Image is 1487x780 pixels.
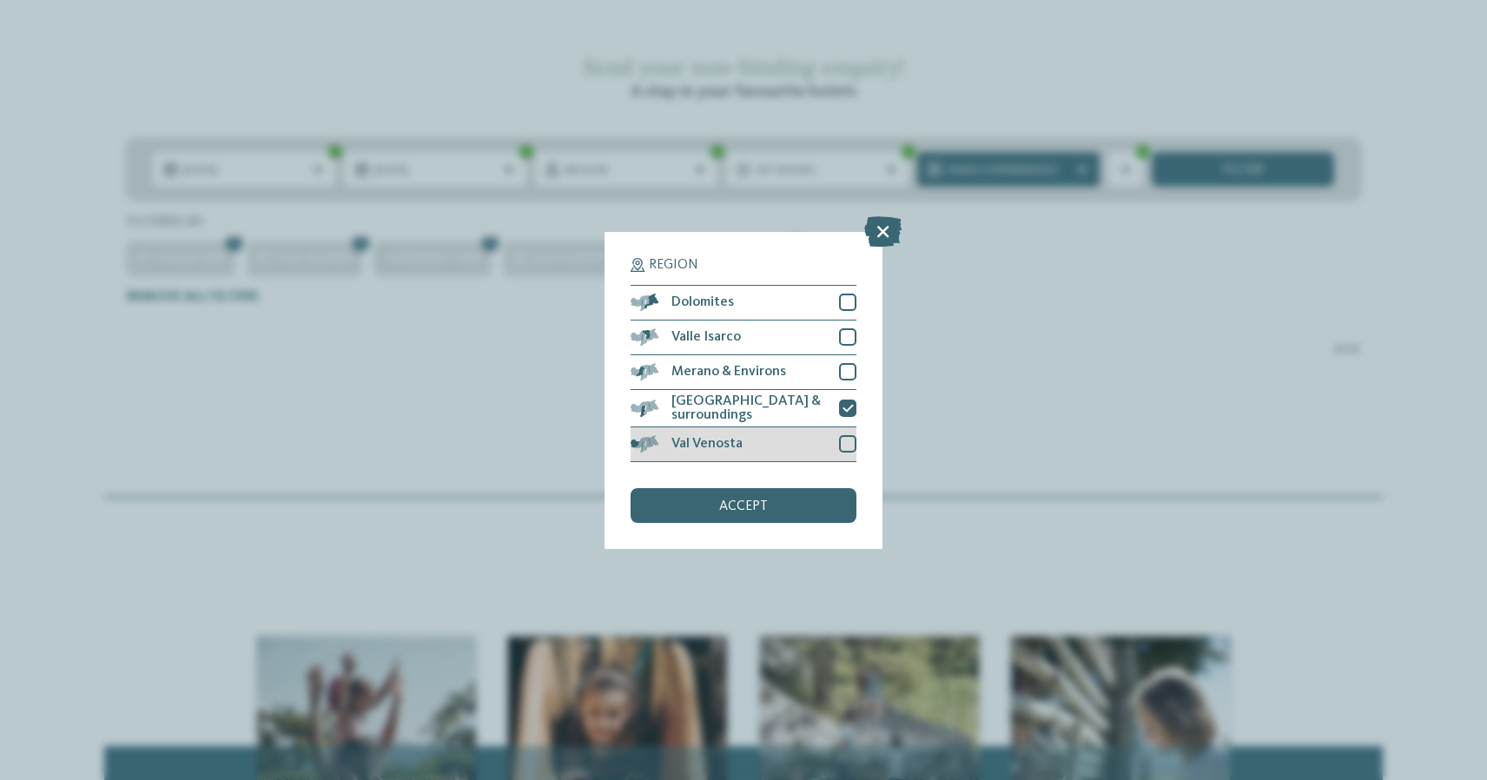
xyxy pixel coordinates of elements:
span: Val Venosta [671,437,743,451]
span: [GEOGRAPHIC_DATA] & surroundings [671,394,826,422]
span: accept [719,499,768,513]
span: Region [649,258,698,272]
span: Dolomites [671,295,734,309]
span: Valle Isarco [671,330,741,344]
span: Merano & Environs [671,365,786,379]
